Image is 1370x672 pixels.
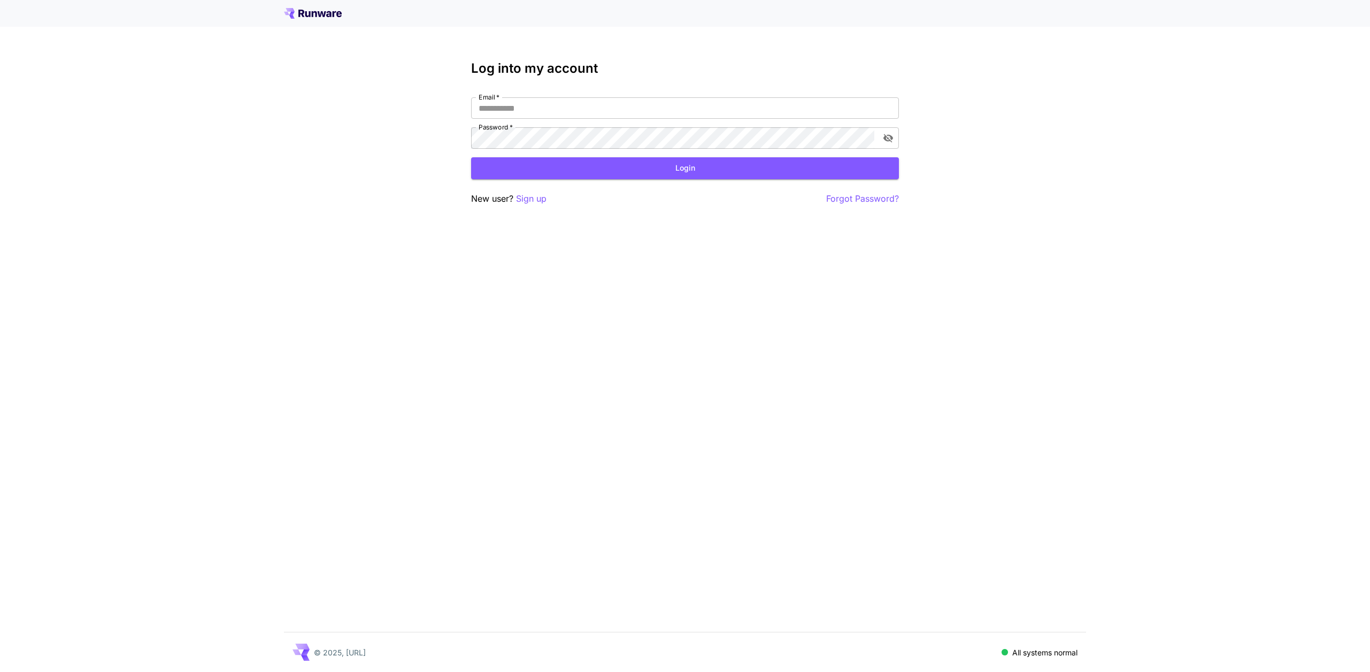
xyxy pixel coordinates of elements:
[471,157,899,179] button: Login
[479,93,499,102] label: Email
[1012,647,1077,658] p: All systems normal
[516,192,547,205] button: Sign up
[314,647,366,658] p: © 2025, [URL]
[826,192,899,205] button: Forgot Password?
[471,61,899,76] h3: Log into my account
[879,128,898,148] button: toggle password visibility
[479,123,513,132] label: Password
[471,192,547,205] p: New user?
